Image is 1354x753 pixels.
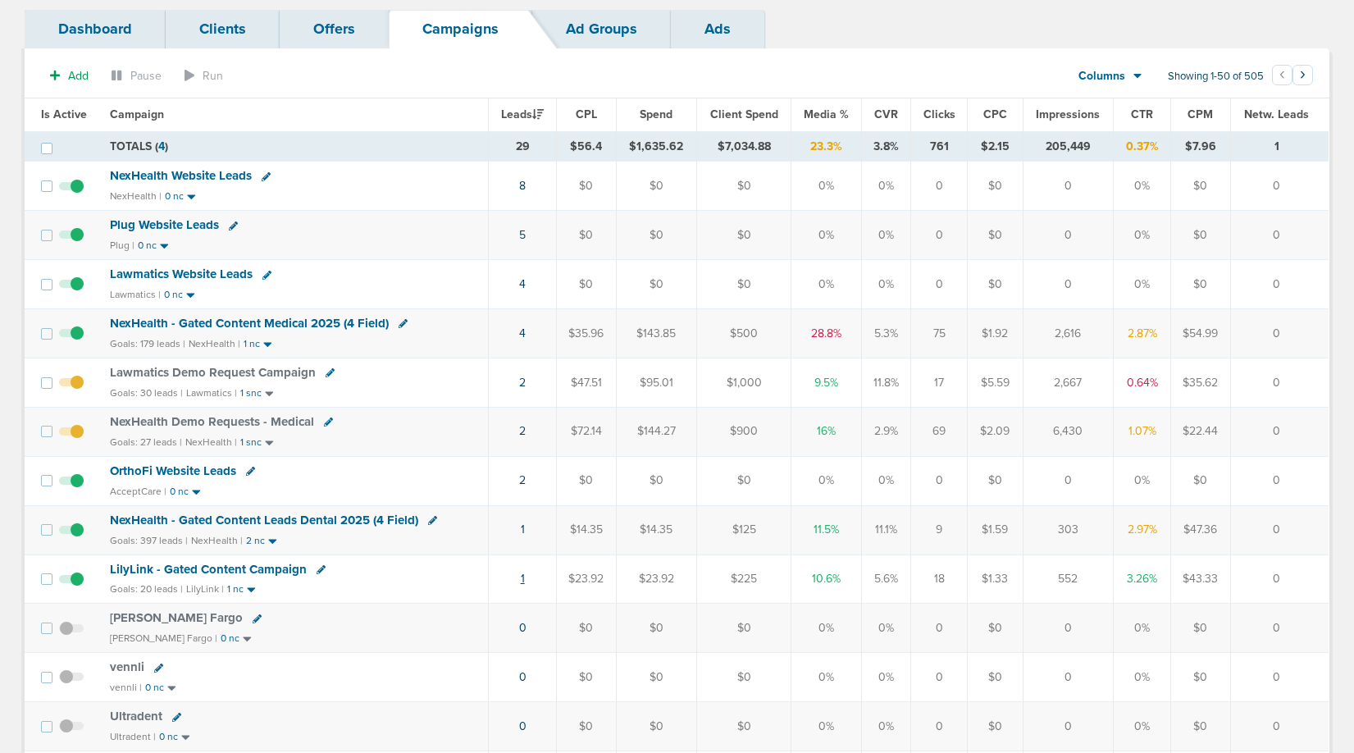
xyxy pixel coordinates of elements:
[556,653,616,702] td: $0
[968,260,1023,309] td: $0
[191,535,243,546] small: NexHealth |
[1170,505,1230,554] td: $47.36
[110,463,236,478] span: OrthoFi Website Leads
[1292,65,1313,85] button: Go to next page
[1170,407,1230,456] td: $22.44
[911,456,968,505] td: 0
[576,107,597,121] span: CPL
[696,260,791,309] td: $0
[862,505,911,554] td: 11.1%
[1230,505,1329,554] td: 0
[1170,211,1230,260] td: $0
[110,583,183,596] small: Goals: 20 leads |
[110,513,418,527] span: NexHealth - Gated Content Leads Dental 2025 (4 Field)
[110,436,182,449] small: Goals: 27 leads |
[556,702,616,751] td: $0
[110,240,134,251] small: Plug |
[110,365,316,380] span: Lawmatics Demo Request Campaign
[968,309,1023,358] td: $1.92
[791,653,862,702] td: 0%
[968,131,1023,162] td: $2.15
[1023,211,1114,260] td: 0
[696,407,791,456] td: $900
[110,387,183,399] small: Goals: 30 leads |
[186,583,224,595] small: LilyLink |
[710,107,778,121] span: Client Spend
[556,131,616,162] td: $56.4
[696,131,791,162] td: $7,034.88
[110,107,164,121] span: Campaign
[110,289,161,300] small: Lawmatics |
[1230,131,1329,162] td: 1
[189,338,240,349] small: NexHealth |
[640,107,672,121] span: Spend
[791,358,862,407] td: 9.5%
[1023,309,1114,358] td: 2,616
[110,267,253,281] span: Lawmatics Website Leads
[862,260,911,309] td: 0%
[616,554,696,604] td: $23.92
[519,228,526,242] a: 5
[110,659,144,674] span: vennli
[280,10,389,48] a: Offers
[1230,554,1329,604] td: 0
[874,107,898,121] span: CVR
[696,309,791,358] td: $500
[616,211,696,260] td: $0
[862,211,911,260] td: 0%
[696,505,791,554] td: $125
[1170,653,1230,702] td: $0
[791,407,862,456] td: 16%
[804,107,849,121] span: Media %
[616,260,696,309] td: $0
[791,554,862,604] td: 10.6%
[227,583,244,596] small: 1 nc
[911,211,968,260] td: 0
[1230,407,1329,456] td: 0
[110,731,156,742] small: Ultradent |
[110,190,162,202] small: NexHealth |
[791,456,862,505] td: 0%
[68,69,89,83] span: Add
[1023,702,1114,751] td: 0
[110,632,217,644] small: [PERSON_NAME] Fargo |
[1114,505,1171,554] td: 2.97%
[911,505,968,554] td: 9
[110,682,142,693] small: vennli |
[110,338,185,350] small: Goals: 179 leads |
[165,190,184,203] small: 0 nc
[1023,407,1114,456] td: 6,430
[1168,70,1264,84] span: Showing 1-50 of 505
[862,702,911,751] td: 0%
[968,456,1023,505] td: $0
[1078,68,1125,84] span: Columns
[1230,162,1329,211] td: 0
[138,240,157,252] small: 0 nc
[41,107,87,121] span: Is Active
[519,277,526,291] a: 4
[696,554,791,604] td: $225
[862,604,911,653] td: 0%
[862,653,911,702] td: 0%
[1230,260,1329,309] td: 0
[671,10,764,48] a: Ads
[968,211,1023,260] td: $0
[862,554,911,604] td: 5.6%
[862,162,911,211] td: 0%
[519,670,527,684] a: 0
[911,407,968,456] td: 69
[616,456,696,505] td: $0
[110,486,166,497] small: AcceptCare |
[923,107,955,121] span: Clicks
[158,139,165,153] span: 4
[519,424,526,438] a: 2
[968,162,1023,211] td: $0
[519,179,526,193] a: 8
[1131,107,1153,121] span: CTR
[1023,505,1114,554] td: 303
[1114,358,1171,407] td: 0.64%
[1023,456,1114,505] td: 0
[1023,131,1114,162] td: 205,449
[911,260,968,309] td: 0
[519,326,526,340] a: 4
